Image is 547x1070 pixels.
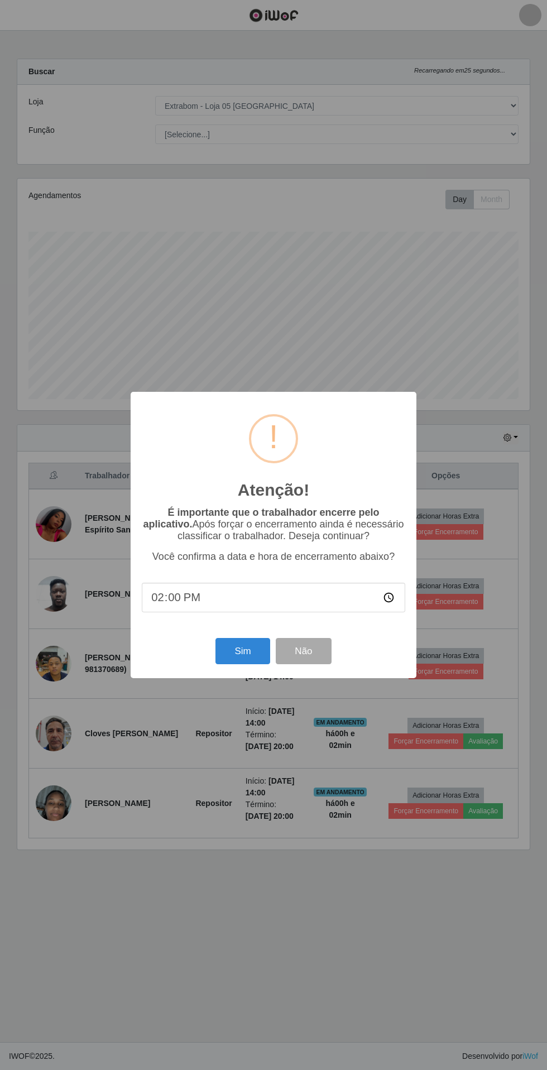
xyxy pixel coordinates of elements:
h2: Atenção! [238,480,309,500]
button: Sim [215,638,270,664]
p: Você confirma a data e hora de encerramento abaixo? [142,551,405,563]
p: Após forçar o encerramento ainda é necessário classificar o trabalhador. Deseja continuar? [142,507,405,542]
button: Não [276,638,331,664]
b: É importante que o trabalhador encerre pelo aplicativo. [143,507,379,530]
